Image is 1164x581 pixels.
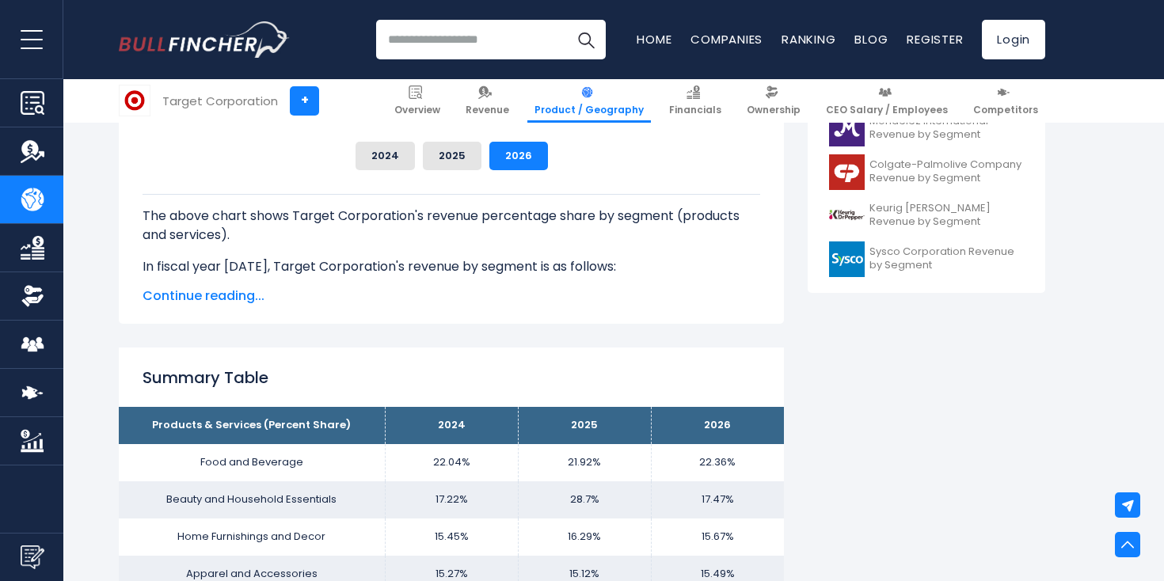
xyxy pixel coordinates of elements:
td: 22.36% [651,444,784,481]
th: Products & Services (Percent Share) [119,407,385,444]
a: Overview [387,79,447,123]
div: Target Corporation [162,92,278,110]
button: Search [566,20,606,59]
img: SYY logo [829,241,865,277]
td: 17.22% [385,481,518,518]
td: 15.45% [385,518,518,556]
td: 22.04% [385,444,518,481]
img: MDLZ logo [829,111,865,146]
span: Sysco Corporation Revenue by Segment [869,245,1024,272]
span: Continue reading... [143,287,760,306]
a: Financials [662,79,728,123]
a: Product / Geography [527,79,651,123]
span: Keurig [PERSON_NAME] Revenue by Segment [869,202,1024,229]
span: Financials [669,104,721,116]
a: Revenue [458,79,516,123]
img: KDP logo [829,198,865,234]
span: Colgate-Palmolive Company Revenue by Segment [869,158,1024,185]
img: Ownership [21,284,44,308]
td: 21.92% [518,444,651,481]
a: Mondelez International Revenue by Segment [820,107,1033,150]
a: Sysco Corporation Revenue by Segment [820,237,1033,281]
span: Revenue [466,104,509,116]
td: 17.47% [651,481,784,518]
span: CEO Salary / Employees [826,104,948,116]
span: Competitors [973,104,1038,116]
td: 16.29% [518,518,651,556]
th: 2024 [385,407,518,444]
p: In fiscal year [DATE], Target Corporation's revenue by segment is as follows: [143,257,760,276]
span: Product / Geography [534,104,644,116]
td: Beauty and Household Essentials [119,481,385,518]
a: Keurig [PERSON_NAME] Revenue by Segment [820,194,1033,237]
th: 2025 [518,407,651,444]
a: Register [907,31,963,47]
a: Colgate-Palmolive Company Revenue by Segment [820,150,1033,194]
a: Login [982,20,1045,59]
span: Overview [394,104,440,116]
th: 2026 [651,407,784,444]
a: Competitors [966,79,1045,123]
img: TGT logo [120,85,150,116]
img: CL logo [829,154,865,190]
td: Home Furnishings and Decor [119,518,385,556]
a: Ranking [782,31,835,47]
a: Go to homepage [119,21,289,58]
a: Home [637,31,671,47]
p: The above chart shows Target Corporation's revenue percentage share by segment (products and serv... [143,207,760,245]
td: 28.7% [518,481,651,518]
img: Bullfincher logo [119,21,290,58]
h2: Summary Table [143,366,760,389]
button: 2024 [356,142,415,170]
a: Companies [690,31,763,47]
td: Food and Beverage [119,444,385,481]
span: Mondelez International Revenue by Segment [869,115,1024,142]
a: Blog [854,31,888,47]
button: 2026 [489,142,548,170]
td: 15.67% [651,518,784,556]
a: + [290,86,319,116]
a: Ownership [740,79,808,123]
button: 2025 [423,142,481,170]
span: Ownership [747,104,801,116]
a: CEO Salary / Employees [819,79,955,123]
